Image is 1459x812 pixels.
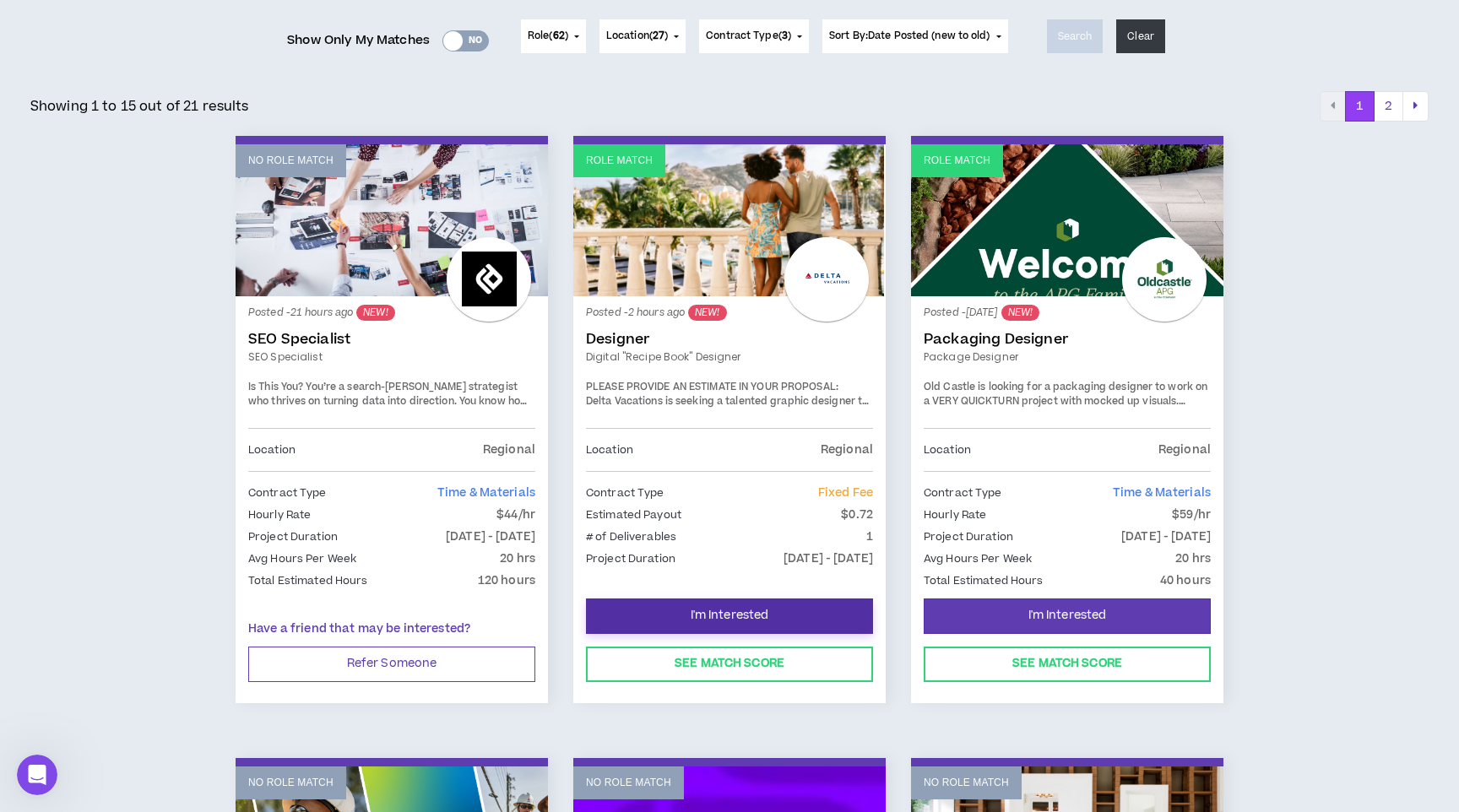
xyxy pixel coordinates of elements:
p: [DATE] - [DATE] [446,528,535,546]
a: Package Designer [924,349,1211,365]
button: Role(62) [521,19,586,53]
span: 27 [653,29,664,43]
strong: PLEASE PROVIDE AN ESTIMATE IN YOUR PROPOSAL: [586,380,838,394]
button: 1 [1345,91,1375,122]
p: 20 hrs [500,549,535,568]
p: Project Duration [248,528,338,546]
button: Sort By:Date Posted (new to old) [822,19,1008,53]
p: Location [924,441,971,459]
p: Regional [483,441,535,459]
iframe: Intercom live chat [17,755,57,795]
a: Digital "Recipe Book" Designer [586,349,873,365]
p: $44/hr [496,506,535,524]
p: No Role Match [924,775,1009,791]
a: SEO Specialist [248,349,535,365]
a: Role Match [911,144,1223,296]
p: Hourly Rate [248,506,311,524]
p: 1 [866,528,873,546]
sup: NEW! [356,305,394,321]
p: Hourly Rate [924,506,986,524]
p: Estimated Payout [586,506,681,524]
button: I'm Interested [586,598,873,634]
span: Show Only My Matches [287,28,430,53]
p: Posted - [DATE] [924,305,1211,321]
span: Time & Materials [437,484,535,501]
p: Posted - 2 hours ago [586,305,873,321]
span: Location ( ) [606,29,668,44]
a: SEO Specialist [248,331,535,348]
p: $59/hr [1172,506,1211,524]
p: Avg Hours Per Week [248,549,356,568]
sup: NEW! [1001,305,1039,321]
span: Role ( ) [528,29,568,44]
p: Regional [1158,441,1211,459]
p: Project Duration [924,528,1013,546]
span: Old Castle is looking for a packaging designer to work on a VERY QUICKTURN project with mocked up... [924,380,1207,409]
p: Location [248,441,296,459]
p: 40 hours [1160,571,1211,590]
span: Sort By: Date Posted (new to old) [829,29,990,43]
p: Have a friend that may be interested? [248,620,535,638]
button: Clear [1116,19,1165,53]
p: No Role Match [248,775,334,791]
span: You’re a search-[PERSON_NAME] strategist who thrives on turning data into direction. You know how... [248,380,529,484]
sup: NEW! [688,305,726,321]
a: Designer [586,331,873,348]
p: Contract Type [924,484,1002,502]
p: # of Deliverables [586,528,676,546]
p: [DATE] - [DATE] [784,549,873,568]
span: Contract Type ( ) [706,29,791,44]
p: No Role Match [586,775,671,791]
nav: pagination [1320,91,1429,122]
a: No Role Match [236,144,548,296]
p: Avg Hours Per Week [924,549,1032,568]
p: Total Estimated Hours [924,571,1044,590]
span: 3 [782,29,788,43]
p: Total Estimated Hours [248,571,368,590]
button: I'm Interested [924,598,1211,634]
p: Regional [821,441,873,459]
p: Project Duration [586,549,675,568]
button: See Match Score [586,647,873,682]
strong: Is This You? [248,380,303,394]
button: Location(27) [599,19,686,53]
span: 62 [553,29,565,43]
p: Contract Type [248,484,327,502]
p: Posted - 21 hours ago [248,305,535,321]
a: Role Match [573,144,886,296]
span: Delta Vacations is seeking a talented graphic designer to suport a quick turn digital "Recipe Book." [586,394,869,424]
span: Time & Materials [1113,484,1211,501]
p: Role Match [924,153,990,169]
p: Contract Type [586,484,664,502]
p: 20 hrs [1175,549,1211,568]
span: I'm Interested [691,608,769,624]
button: Search [1047,19,1104,53]
p: Role Match [586,153,653,169]
p: 120 hours [478,571,535,590]
span: Fixed Fee [818,484,873,501]
p: No Role Match [248,153,334,169]
span: I'm Interested [1028,608,1107,624]
button: Refer Someone [248,647,535,682]
button: 2 [1374,91,1403,122]
button: Contract Type(3) [699,19,809,53]
a: Packaging Designer [924,331,1211,348]
p: $0.72 [841,506,873,524]
button: See Match Score [924,647,1211,682]
p: Location [586,441,633,459]
p: [DATE] - [DATE] [1121,528,1211,546]
p: Showing 1 to 15 out of 21 results [30,96,249,116]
